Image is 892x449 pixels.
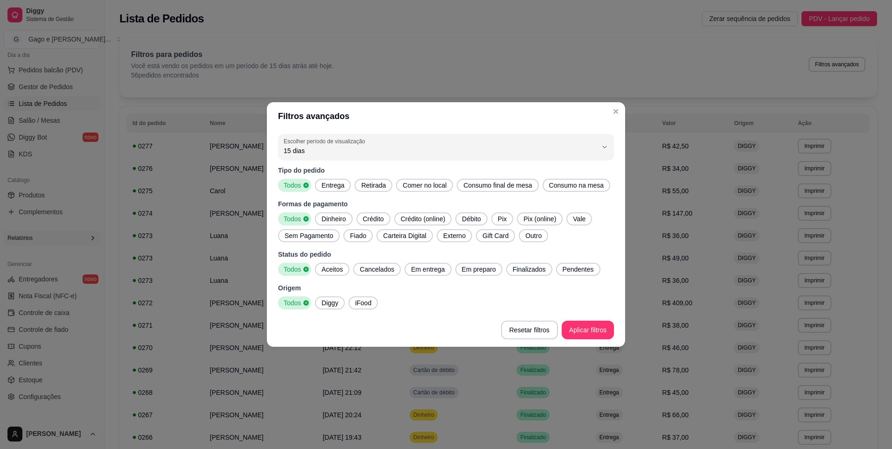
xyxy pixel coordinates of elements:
button: Crédito [356,212,390,225]
label: Escolher período de visualização [284,137,368,145]
button: Pix [491,212,513,225]
button: Cancelados [353,263,401,276]
span: Comer no local [399,181,450,190]
button: Vale [566,212,592,225]
button: Entrega [315,179,351,192]
span: Em entrega [407,265,448,274]
span: Gift Card [479,231,512,240]
button: Gift Card [476,229,515,242]
span: Carteira Digital [379,231,430,240]
span: Consumo na mesa [545,181,608,190]
button: Todos [278,263,311,276]
p: Status do pedido [278,250,614,259]
button: Resetar filtros [501,321,558,339]
span: Cancelados [356,265,398,274]
span: iFood [351,298,375,308]
button: Fiado [343,229,373,242]
button: Todos [278,296,311,309]
span: Finalizados [509,265,550,274]
button: Débito [455,212,487,225]
header: Filtros avançados [267,102,625,130]
button: Retirada [355,179,392,192]
button: iFood [348,296,378,309]
button: Dinheiro [315,212,352,225]
button: Escolher período de visualização15 dias [278,134,614,160]
button: Todos [278,212,311,225]
span: Débito [458,214,484,224]
button: Comer no local [396,179,453,192]
span: Dinheiro [318,214,349,224]
button: Outro [519,229,548,242]
span: Todos [280,265,303,274]
button: Consumo final de mesa [457,179,538,192]
span: Retirada [357,181,390,190]
button: Externo [437,229,472,242]
span: Todos [280,181,303,190]
span: Crédito [359,214,388,224]
p: Origem [278,283,614,293]
button: Pix (online) [517,212,563,225]
span: Externo [439,231,469,240]
span: Pix [494,214,510,224]
span: 15 dias [284,146,597,155]
span: Sem Pagamento [281,231,337,240]
span: Pix (online) [520,214,560,224]
button: Finalizados [506,263,552,276]
span: Pendentes [559,265,598,274]
span: Consumo final de mesa [460,181,536,190]
button: Close [608,104,623,119]
span: Outro [522,231,545,240]
span: Crédito (online) [397,214,449,224]
button: Carteira Digital [376,229,433,242]
span: Aceitos [318,265,347,274]
button: Sem Pagamento [278,229,340,242]
p: Tipo do pedido [278,166,614,175]
span: Vale [569,214,589,224]
button: Em entrega [404,263,451,276]
button: Em preparo [455,263,502,276]
p: Formas de pagamento [278,199,614,209]
span: Todos [280,214,303,224]
button: Pendentes [556,263,600,276]
span: Fiado [346,231,370,240]
span: Todos [280,298,303,308]
button: Aplicar filtros [562,321,614,339]
button: Crédito (online) [394,212,452,225]
span: Em preparo [458,265,500,274]
span: Diggy [318,298,342,308]
button: Diggy [315,296,345,309]
span: Entrega [318,181,348,190]
button: Todos [278,179,311,192]
button: Consumo na mesa [543,179,611,192]
button: Aceitos [315,263,349,276]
